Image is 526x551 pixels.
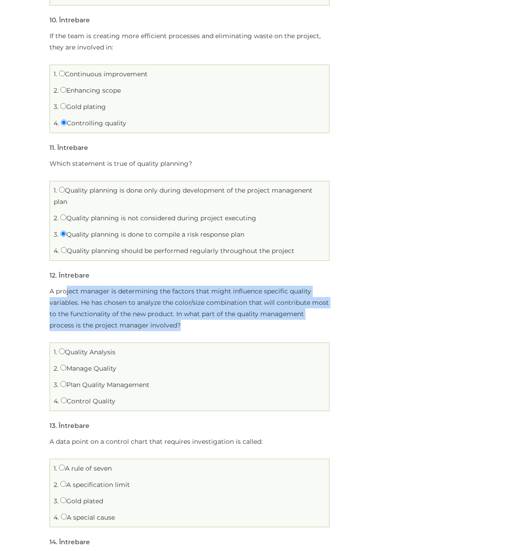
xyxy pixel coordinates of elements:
input: Plan Quality Management [60,381,66,387]
span: 13 [50,422,55,430]
span: 1. [54,348,57,356]
label: Gold plating [60,103,106,111]
h5: . Întrebare [50,539,90,546]
span: 1. [54,70,57,78]
label: Gold plated [60,497,103,505]
label: Quality planning should be performed regularly throughout the project [61,247,294,255]
input: Controlling quality [61,119,67,125]
input: Quality planning is done to compile a risk response plan [60,231,66,237]
label: Controlling quality [61,119,126,127]
label: Control Quality [61,397,115,405]
span: 3. [54,381,59,389]
input: A special cause [61,514,67,520]
label: Quality planning is not considered during project executing [60,214,256,222]
input: Quality planning should be performed regularly throughout the project [61,247,67,253]
h5: . Întrebare [50,272,89,279]
p: If the team is creating more efficient processes and eliminating waste on the project, they are i... [50,30,330,53]
input: Continuous improvement [59,70,65,76]
span: 4. [54,119,59,127]
span: 1. [54,186,57,194]
input: A rule of seven [59,465,65,471]
label: Quality planning is done only during development of the project managenent plan [54,186,313,206]
input: Quality planning is done only during development of the project managenent plan [59,187,65,193]
span: 2. [54,364,59,372]
span: 2. [54,214,59,222]
input: Quality planning is not considered during project executing [60,214,66,220]
h5: . Întrebare [50,17,90,24]
span: 3. [54,497,59,505]
input: Gold plating [60,103,66,109]
input: Quality Analysis [59,348,65,354]
input: A specification limit [60,481,66,487]
label: Enhancing scope [60,86,121,94]
label: Quality planning is done to compile a risk response plan [60,230,244,238]
p: A project manager is determining the factors that might influence specific quality variables. He ... [50,286,330,331]
span: 4. [54,397,59,405]
span: 4. [54,247,59,255]
label: Plan Quality Management [60,381,149,389]
label: Quality Analysis [59,348,115,356]
h5: . Întrebare [50,422,89,429]
label: A special cause [61,513,115,521]
span: 12 [50,271,55,279]
span: 1. [54,464,57,472]
label: A specification limit [60,481,130,489]
p: Which statement is true of quality planning? [50,158,330,169]
label: A rule of seven [59,464,112,472]
span: 2. [54,86,59,94]
span: 2. [54,481,59,489]
span: 3. [54,230,59,238]
input: Control Quality [61,397,67,403]
span: 10 [50,16,56,24]
input: Manage Quality [60,365,66,371]
input: Gold plated [60,497,66,503]
span: 14 [50,538,56,546]
h5: . Întrebare [50,144,88,151]
span: 3. [54,103,59,111]
label: Continuous improvement [59,70,148,78]
input: Enhancing scope [60,87,66,93]
span: 11 [50,144,54,152]
label: Manage Quality [60,364,116,372]
p: A data point on a control chart that requires investigation is called: [50,436,330,447]
span: 4. [54,513,59,521]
